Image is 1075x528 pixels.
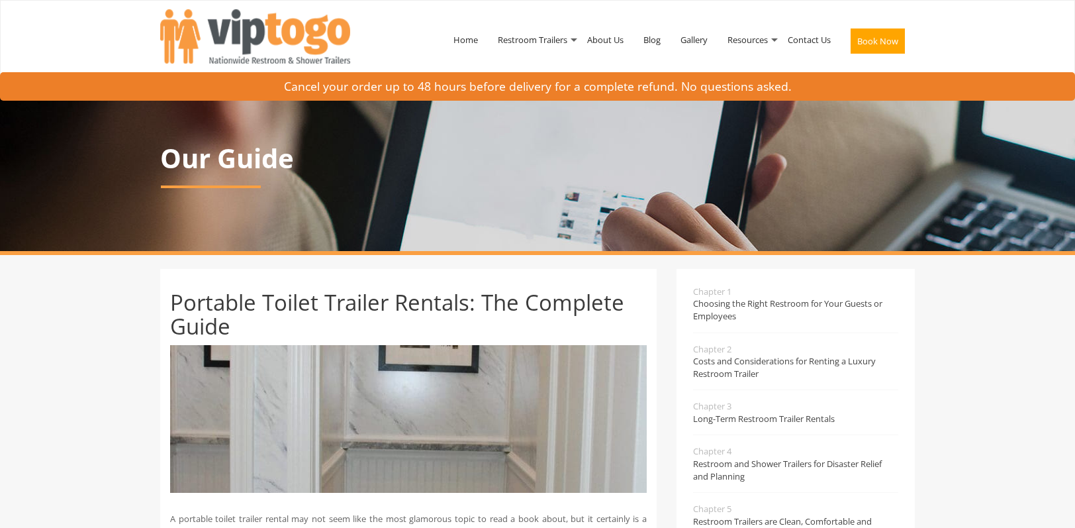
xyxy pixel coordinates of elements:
a: Restroom Trailers [488,5,577,74]
span: Restroom and Shower Trailers for Disaster Relief and Planning [693,458,898,482]
a: Chapter 4Restroom and Shower Trailers for Disaster Relief and Planning [693,435,898,492]
span: Chapter 1 [693,286,898,298]
a: Chapter 1Choosing the Right Restroom for Your Guests or Employees [693,286,898,333]
a: Resources [718,5,778,74]
span: Chapter 2 [693,343,898,356]
img: VIPTOGO [160,9,350,64]
a: Contact Us [778,5,841,74]
a: Book Now [841,5,915,82]
a: Chapter 2Costs and Considerations for Renting a Luxury Restroom Trailer [693,333,898,390]
a: Home [444,5,488,74]
span: Costs and Considerations for Renting a Luxury Restroom Trailer [693,355,898,380]
img: Portable Toilet Trailer Rentals: The Complete Guide - VIPTOGO [170,345,647,493]
a: About Us [577,5,633,74]
span: Chapter 4 [693,445,898,458]
button: Live Chat [1022,475,1075,528]
span: Choosing the Right Restroom for Your Guests or Employees [693,297,898,322]
button: Book Now [851,28,905,54]
span: Chapter 5 [693,503,898,515]
a: Chapter 3Long-Term Restroom Trailer Rentals [693,390,898,435]
a: Gallery [671,5,718,74]
span: Long-Term Restroom Trailer Rentals [693,413,898,425]
span: Chapter 3 [693,400,898,413]
h1: Portable Toilet Trailer Rentals: The Complete Guide [170,291,647,339]
a: Blog [633,5,671,74]
p: Our Guide [160,144,915,173]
